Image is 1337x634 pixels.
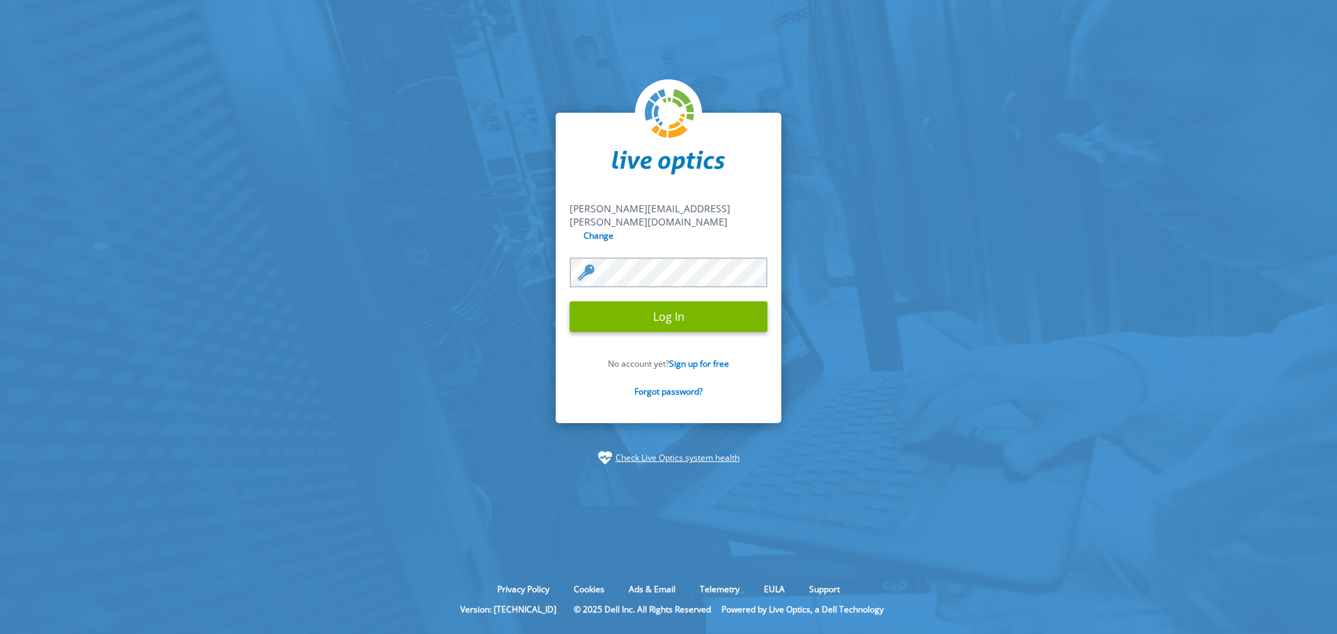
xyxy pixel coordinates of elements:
li: Powered by Live Optics, a Dell Technology [721,603,884,615]
a: Check Live Optics system health [616,451,740,465]
a: Cookies [563,583,615,595]
img: liveoptics-logo.svg [645,89,695,139]
input: Change [581,229,618,242]
li: Version: [TECHNICAL_ID] [453,603,563,615]
input: Log In [570,301,767,332]
a: Support [799,583,850,595]
a: Ads & Email [618,583,686,595]
li: © 2025 Dell Inc. All Rights Reserved [567,603,718,615]
a: Privacy Policy [487,583,560,595]
a: EULA [753,583,795,595]
p: No account yet? [570,358,767,370]
img: status-check-icon.svg [598,451,612,465]
a: Sign up for free [669,358,729,370]
span: [PERSON_NAME][EMAIL_ADDRESS][PERSON_NAME][DOMAIN_NAME] [570,202,730,228]
img: liveoptics-word.svg [612,150,725,175]
a: Telemetry [689,583,750,595]
a: Forgot password? [634,386,703,397]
